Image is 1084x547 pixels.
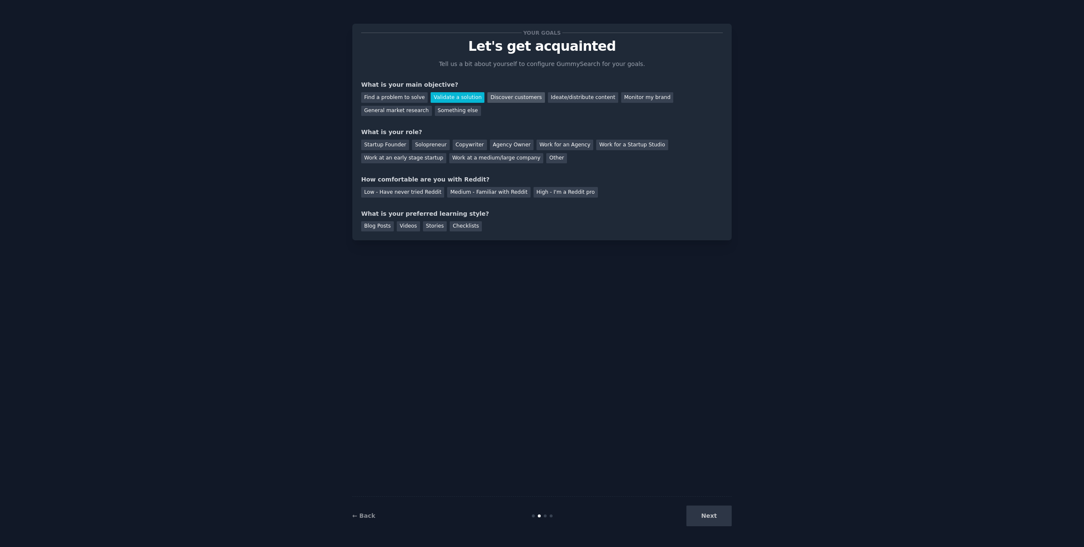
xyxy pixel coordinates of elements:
[548,92,618,103] div: Ideate/distribute content
[361,153,446,164] div: Work at an early stage startup
[397,221,420,232] div: Videos
[546,153,567,164] div: Other
[447,187,530,198] div: Medium - Familiar with Reddit
[361,106,432,116] div: General market research
[490,140,534,150] div: Agency Owner
[431,92,484,103] div: Validate a solution
[450,221,482,232] div: Checklists
[621,92,673,103] div: Monitor my brand
[534,187,598,198] div: High - I'm a Reddit pro
[361,175,723,184] div: How comfortable are you with Reddit?
[412,140,449,150] div: Solopreneur
[361,39,723,54] p: Let's get acquainted
[361,187,444,198] div: Low - Have never tried Reddit
[361,128,723,137] div: What is your role?
[361,221,394,232] div: Blog Posts
[361,140,409,150] div: Startup Founder
[487,92,545,103] div: Discover customers
[361,209,723,218] div: What is your preferred learning style?
[522,28,562,37] span: Your goals
[449,153,543,164] div: Work at a medium/large company
[435,106,481,116] div: Something else
[596,140,668,150] div: Work for a Startup Studio
[352,512,375,519] a: ← Back
[536,140,593,150] div: Work for an Agency
[453,140,487,150] div: Copywriter
[423,221,447,232] div: Stories
[361,80,723,89] div: What is your main objective?
[435,60,649,69] p: Tell us a bit about yourself to configure GummySearch for your goals.
[361,92,428,103] div: Find a problem to solve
